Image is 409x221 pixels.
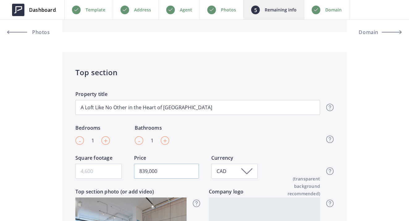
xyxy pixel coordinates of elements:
[211,154,258,164] label: Currency
[221,6,236,14] p: Photos
[31,30,50,35] span: Photos
[79,136,81,145] span: -
[134,6,151,14] p: Address
[135,124,169,134] label: Bathrooms
[163,136,167,145] span: +
[7,25,63,40] a: Photos
[7,1,61,19] a: Dashboard
[75,188,187,197] label: Top section photo (or add video)
[86,6,105,14] p: Template
[75,100,320,115] input: A location unlike any other
[29,6,56,14] span: Dashboard
[326,104,334,111] img: question
[75,124,110,134] label: Bedrooms
[266,175,320,197] span: (transparent background recommended)
[326,200,334,207] img: question
[209,188,320,197] label: Company logo
[326,136,334,143] img: question
[193,200,200,207] img: question
[346,25,402,40] button: Domain
[138,136,140,145] span: -
[326,167,334,175] img: question
[359,30,378,35] span: Domain
[325,6,342,14] p: Domain
[180,6,192,14] p: Agent
[217,168,228,175] span: CAD
[265,6,297,14] p: Remaining info
[75,67,334,78] h4: Top section
[75,154,122,164] label: Square footage
[75,164,122,179] input: 4,600
[75,90,320,100] label: Property title
[134,164,199,179] input: 1,600,000
[134,154,199,164] label: Price
[104,136,108,145] span: +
